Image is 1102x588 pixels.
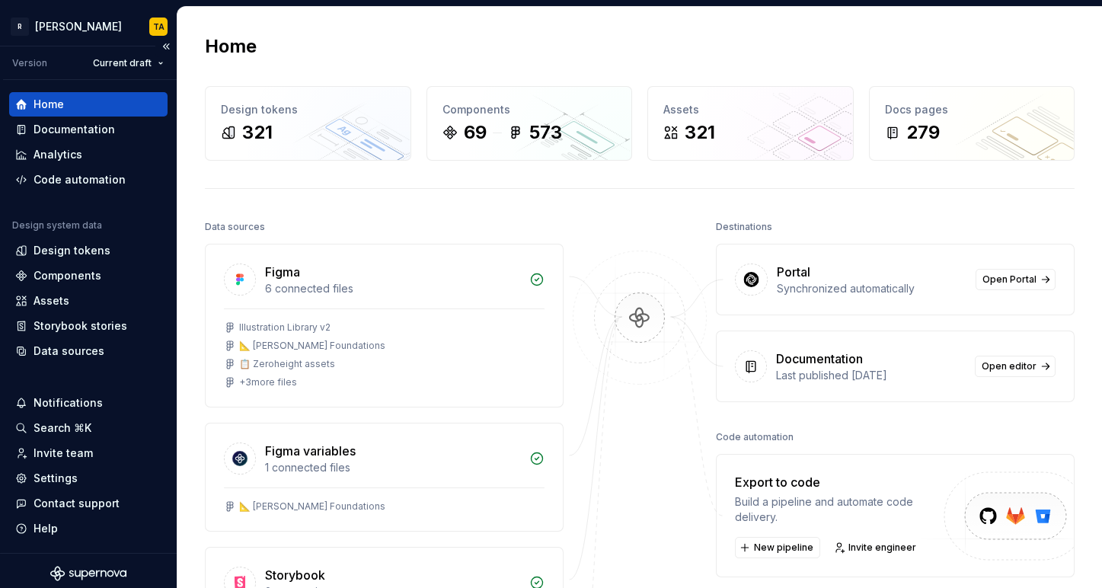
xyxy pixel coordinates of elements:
div: Documentation [34,122,115,137]
a: Figma variables1 connected files📐 [PERSON_NAME] Foundations [205,423,564,532]
div: 📋 Zeroheight assets [239,358,335,370]
div: Destinations [716,216,772,238]
svg: Supernova Logo [50,566,126,581]
div: Documentation [776,350,863,368]
a: Open editor [975,356,1056,377]
div: 279 [906,120,940,145]
div: Portal [777,263,810,281]
div: TA [153,21,165,33]
div: Last published [DATE] [776,368,966,383]
div: Help [34,521,58,536]
div: + 3 more files [239,376,297,388]
div: Settings [34,471,78,486]
button: Collapse sidebar [155,36,177,57]
a: Data sources [9,339,168,363]
a: Invite team [9,441,168,465]
a: Home [9,92,168,117]
div: Docs pages [885,102,1059,117]
div: Data sources [205,216,265,238]
div: Storybook stories [34,318,127,334]
button: Help [9,516,168,541]
a: Analytics [9,142,168,167]
div: Analytics [34,147,82,162]
div: Components [442,102,617,117]
button: Contact support [9,491,168,516]
span: Open Portal [982,273,1037,286]
div: Assets [34,293,69,308]
div: 321 [685,120,715,145]
button: Current draft [86,53,171,74]
div: Invite team [34,446,93,461]
span: New pipeline [754,542,813,554]
div: R [11,18,29,36]
a: Design tokens [9,238,168,263]
div: 69 [464,120,487,145]
div: Home [34,97,64,112]
a: Components [9,264,168,288]
span: Open editor [982,360,1037,372]
a: Open Portal [976,269,1056,290]
div: 1 connected files [265,460,520,475]
button: R[PERSON_NAME]TA [3,10,174,43]
div: Search ⌘K [34,420,91,436]
div: Figma [265,263,300,281]
a: Documentation [9,117,168,142]
div: Storybook [265,566,325,584]
div: 321 [242,120,273,145]
div: 📐 [PERSON_NAME] Foundations [239,340,385,352]
div: Assets [663,102,838,117]
div: [PERSON_NAME] [35,19,122,34]
h2: Home [205,34,257,59]
a: Docs pages279 [869,86,1075,161]
div: 573 [529,120,562,145]
div: Build a pipeline and automate code delivery. [735,494,946,525]
div: Export to code [735,473,946,491]
a: Design tokens321 [205,86,411,161]
a: Code automation [9,168,168,192]
div: Contact support [34,496,120,511]
a: Storybook stories [9,314,168,338]
div: 6 connected files [265,281,520,296]
div: Design tokens [34,243,110,258]
a: Figma6 connected filesIllustration Library v2📐 [PERSON_NAME] Foundations📋 Zeroheight assets+3more... [205,244,564,407]
div: Figma variables [265,442,356,460]
div: Synchronized automatically [777,281,966,296]
a: Components69573 [426,86,633,161]
button: New pipeline [735,537,820,558]
button: Search ⌘K [9,416,168,440]
a: Assets321 [647,86,854,161]
button: Notifications [9,391,168,415]
span: Invite engineer [848,542,916,554]
div: Components [34,268,101,283]
div: Illustration Library v2 [239,321,331,334]
div: Design tokens [221,102,395,117]
div: Version [12,57,47,69]
a: Settings [9,466,168,491]
a: Assets [9,289,168,313]
div: Code automation [716,427,794,448]
a: Invite engineer [829,537,923,558]
div: Code automation [34,172,126,187]
div: Notifications [34,395,103,411]
div: 📐 [PERSON_NAME] Foundations [239,500,385,513]
div: Data sources [34,344,104,359]
div: Design system data [12,219,102,232]
span: Current draft [93,57,152,69]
